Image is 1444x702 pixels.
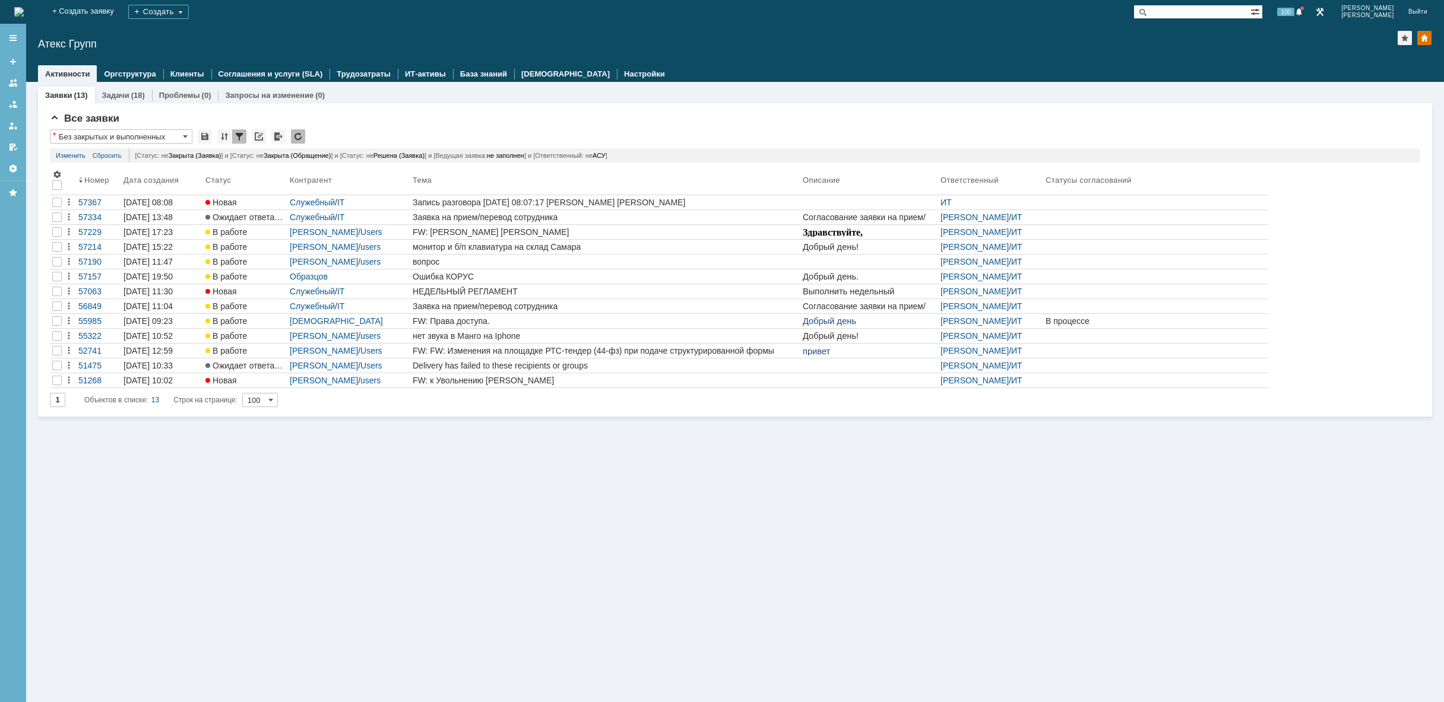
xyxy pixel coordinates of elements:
span: В работе [205,242,247,252]
div: [DATE] 11:30 [123,287,173,296]
a: нет звука в Манго на Iphone [410,329,800,343]
a: [PERSON_NAME] [940,361,1009,370]
a: [PERSON_NAME] [290,346,358,355]
a: [DATE] 15:22 [121,240,203,254]
div: [DATE] 12:59 [123,346,173,355]
a: ИТ [1011,316,1022,326]
a: монитор и б/п клавиатура на склад Самара [410,240,800,254]
span: Членство в группах трупов (скрипт AD. Поиск отключенных пользователей в группах) [19,160,331,179]
span: [PERSON_NAME] [1341,12,1394,19]
span: 1 [5,193,9,203]
div: FW: [PERSON_NAME] [PERSON_NAME] [413,227,798,237]
a: [PERSON_NAME] [940,227,1009,237]
a: [PERSON_NAME] [940,287,1009,296]
div: Действия [64,361,74,370]
a: В работе [203,344,287,358]
a: [DEMOGRAPHIC_DATA][PERSON_NAME] [290,316,383,335]
a: Клиенты [170,69,204,78]
a: ИТ [1011,242,1022,252]
span: Список ПК, где не установлен Агент администрирования и антивирусная защита [19,42,327,61]
a: [PERSON_NAME] [940,272,1009,281]
a: 57190 [76,255,121,269]
a: ИТ [1011,272,1022,281]
div: Изменить домашнюю страницу [1417,31,1432,45]
div: / [940,287,1041,296]
a: База знаний [460,69,507,78]
div: / [940,301,1041,311]
div: [DATE] 08:08 [123,198,173,207]
div: Delivery has failed to these recipients or groups [413,361,798,370]
img: logo [14,7,24,17]
span: В работе [205,301,247,311]
a: [PERSON_NAME] [290,242,358,252]
div: В процессе [1046,316,1265,326]
span: Новая [205,376,237,385]
span: . [PHONE_NUMBER] [30,340,109,350]
th: Контрагент [287,167,410,195]
a: Ожидает ответа контрагента [203,358,287,373]
a: 57367 [76,195,121,209]
a: Ошибка КОРУС [410,269,800,284]
span: Выполнение задач на серверах [31,181,167,190]
a: НЕДЕЛЬНЫЙ РЕГЛАМЕНТ [410,284,800,298]
span: Новая [205,287,237,296]
a: Перейти в интерфейс администратора [1313,5,1327,19]
a: Настройки [624,69,665,78]
a: В работе [203,314,287,328]
div: / [290,316,408,326]
div: монитор и б/п клавиатура на склад Самара [413,242,798,252]
div: / [290,272,408,281]
div: Сортировка... [217,129,232,144]
a: 56849 [76,299,121,313]
div: (0) [315,91,325,100]
a: [PERSON_NAME] [940,212,1009,222]
div: Запись разговора [DATE] 08:07:17 [PERSON_NAME] [PERSON_NAME] [413,198,798,207]
a: [PERSON_NAME] [940,257,1009,266]
span: 1. [14,66,31,76]
div: 57063 [78,287,119,296]
div: 57367 [78,198,119,207]
a: [DATE] 13:48 [121,210,203,224]
a: ИТ [1011,212,1022,222]
b: [PERSON_NAME] [58,302,138,312]
a: Новая [203,195,287,209]
a: [PERSON_NAME] [290,331,358,341]
a: Заявки в моей ответственности [4,95,23,114]
a: В работе [203,329,287,343]
th: Статус [203,167,287,195]
a: 57063 [76,284,121,298]
div: / [940,212,1041,222]
a: В работе [203,255,287,269]
a: ИТ [940,198,952,207]
span: - Не включена защита. Не запущена программа защиты. Уровень постоянной защиты отличается от уровн... [19,89,332,108]
a: [PERSON_NAME] [290,376,358,385]
div: (0) [202,91,211,100]
a: Соглашения и услуги (SLA) [218,69,323,78]
span: [PHONE_NUMBER] [45,235,132,245]
div: 51268 [78,376,119,385]
a: Служебный [290,212,335,222]
a: 8 800555 55 22 [65,84,131,94]
div: [DATE] 13:48 [123,212,173,222]
div: Действия [64,242,74,252]
a: 57214 [76,240,121,254]
div: Действия [64,257,74,266]
a: Активности [45,69,90,78]
a: FW: Права доступа. [410,314,800,328]
span: 2 [5,165,9,174]
a: ИТ [1011,361,1022,370]
div: / [290,301,408,311]
div: Заявка на прием/перевод сотрудника [413,212,798,222]
div: Действия [64,212,74,222]
b: [PERSON_NAME] [58,247,138,258]
a: [DATE] 10:52 [121,329,203,343]
div: Дата создания [123,176,181,185]
span: Тел [18,340,30,350]
a: 57229 [76,225,121,239]
a: Delivery has failed to these recipients or groups [410,358,800,373]
a: FW: [PERSON_NAME] [PERSON_NAME] [410,225,800,239]
a: ИТ [1011,227,1022,237]
div: Номер [84,176,109,185]
div: Действия [64,376,74,385]
div: Создать [128,5,189,19]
